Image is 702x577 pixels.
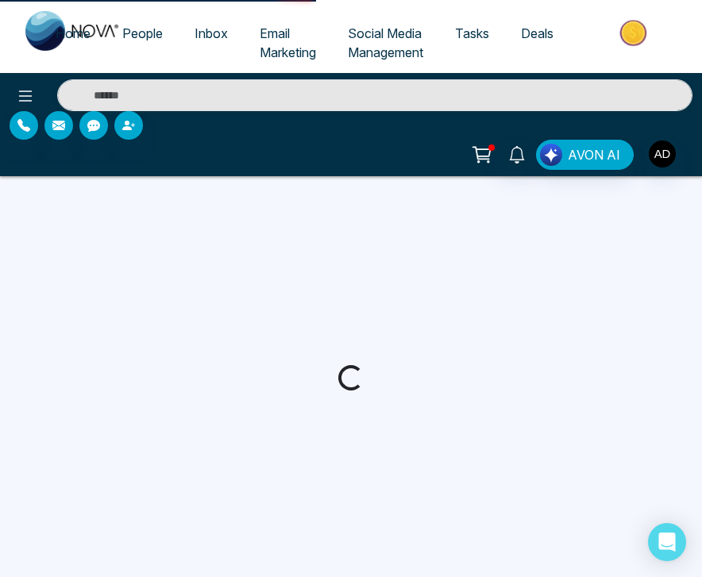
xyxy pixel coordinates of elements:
img: Nova CRM Logo [25,11,121,51]
span: Deals [521,25,553,41]
a: Deals [505,18,569,48]
span: Social Media Management [348,25,423,60]
span: People [122,25,163,41]
a: Tasks [439,18,505,48]
img: Market-place.gif [577,15,692,51]
a: Social Media Management [332,18,439,67]
a: Inbox [179,18,244,48]
span: AVON AI [568,145,620,164]
span: Tasks [455,25,489,41]
a: Home [40,18,106,48]
span: Home [56,25,91,41]
button: AVON AI [536,140,634,170]
span: Email Marketing [260,25,316,60]
img: Lead Flow [540,144,562,166]
a: Email Marketing [244,18,332,67]
div: Open Intercom Messenger [648,523,686,561]
span: Inbox [195,25,228,41]
a: People [106,18,179,48]
img: User Avatar [649,140,676,167]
